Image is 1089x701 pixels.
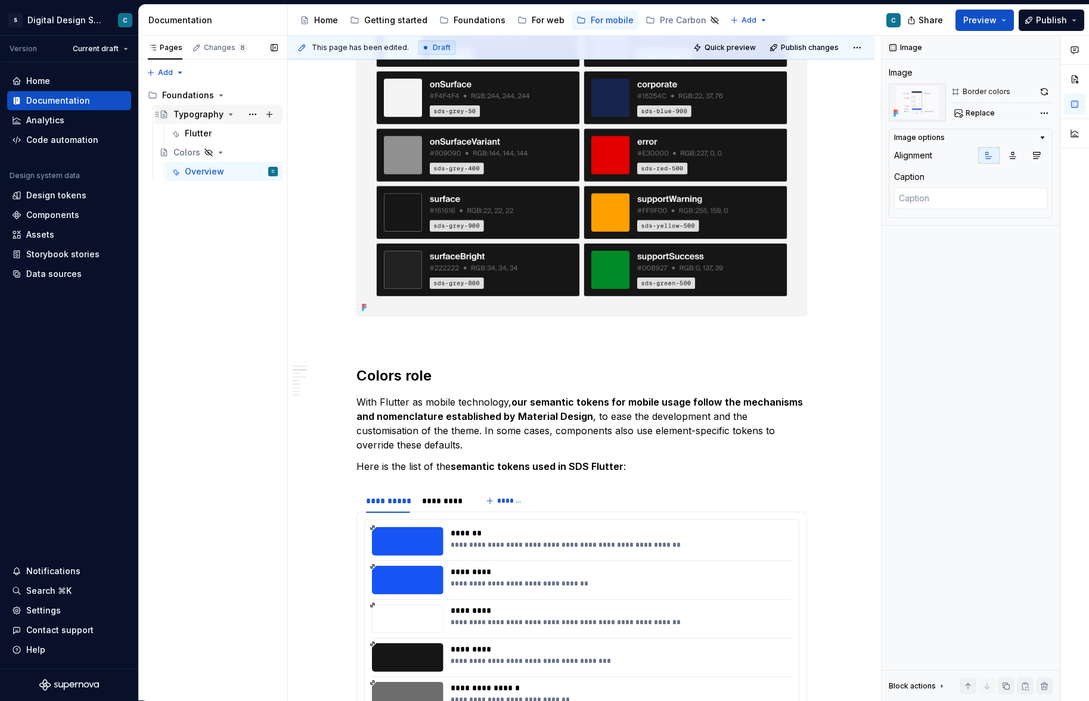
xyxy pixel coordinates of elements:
[7,245,131,264] a: Storybook stories
[7,225,131,244] a: Assets
[660,14,706,26] div: Pre Carbon
[7,264,131,283] a: Data sources
[312,43,409,52] span: This page has been edited.
[891,15,896,25] div: C
[26,134,98,146] div: Code automation
[7,621,131,640] button: Contact support
[166,162,283,181] a: OverviewC
[148,43,182,52] div: Pages
[7,91,131,110] a: Documentation
[173,108,224,120] div: Typography
[26,75,50,87] div: Home
[166,124,283,143] a: Flutter
[889,678,947,694] div: Block actions
[238,43,247,52] span: 8
[26,209,79,221] div: Components
[955,10,1014,31] button: Preview
[356,395,807,452] p: With Flutter as mobile technology, , to ease the development and the customisation of the theme. ...
[894,133,945,142] div: Image options
[919,14,943,26] span: Share
[781,43,839,52] span: Publish changes
[7,640,131,659] button: Help
[158,68,173,77] span: Add
[26,114,64,126] div: Analytics
[26,189,86,201] div: Design tokens
[162,89,214,101] div: Foundations
[454,14,505,26] div: Foundations
[26,248,100,260] div: Storybook stories
[7,205,131,225] a: Components
[433,43,451,52] span: Draft
[591,14,634,26] div: For mobile
[185,166,224,177] div: Overview
[966,108,995,118] span: Replace
[356,396,805,422] strong: our semantic tokens for mobile usage follow the mechanisms and nomenclature established by Materi...
[314,14,338,26] div: Home
[67,40,134,57] button: Current draft
[185,127,212,139] div: Flutter
[513,11,569,30] a: For web
[143,86,283,181] div: Page tree
[295,11,343,30] a: Home
[7,186,131,205] a: Design tokens
[356,459,807,473] p: Here is the list of the :
[894,133,1047,142] button: Image options
[889,83,946,121] img: afeb4bc6-7cca-4fa2-b67b-073180fcd846.png
[7,71,131,91] a: Home
[39,679,99,691] svg: Supernova Logo
[889,681,936,691] div: Block actions
[7,601,131,620] a: Settings
[26,624,94,636] div: Contact support
[7,111,131,130] a: Analytics
[154,105,283,124] a: Typography
[27,14,104,26] div: Digital Design System
[901,10,951,31] button: Share
[2,7,136,33] button: SDigital Design SystemC
[26,605,61,616] div: Settings
[26,95,90,107] div: Documentation
[641,11,724,30] a: Pre Carbon
[148,14,283,26] div: Documentation
[572,11,638,30] a: For mobile
[889,67,913,79] div: Image
[154,143,283,162] a: Colors
[963,87,1010,96] div: Border colors
[204,43,247,52] div: Changes
[123,15,128,25] div: C
[73,44,119,54] span: Current draft
[10,171,80,180] div: Design system data
[26,565,80,577] div: Notifications
[8,13,23,27] div: S
[435,11,510,30] a: Foundations
[26,268,82,280] div: Data sources
[894,171,924,183] div: Caption
[7,562,131,581] button: Notifications
[26,229,54,241] div: Assets
[766,39,844,56] button: Publish changes
[143,86,283,105] div: Foundations
[951,105,1000,121] button: Replace
[7,130,131,149] a: Code automation
[272,166,275,177] div: C
[143,64,188,81] button: Add
[1036,14,1067,26] span: Publish
[26,585,72,597] div: Search ⌘K
[356,366,807,385] h2: Colors role
[173,147,200,158] div: Colors
[10,44,37,54] div: Version
[532,14,564,26] div: For web
[963,14,997,26] span: Preview
[741,15,756,25] span: Add
[1019,10,1084,31] button: Publish
[705,43,756,52] span: Quick preview
[364,14,427,26] div: Getting started
[727,12,771,29] button: Add
[345,11,432,30] a: Getting started
[451,460,623,472] strong: semantic tokens used in SDS Flutter
[894,149,932,161] div: Alignment
[26,644,45,656] div: Help
[7,581,131,600] button: Search ⌘K
[690,39,761,56] button: Quick preview
[295,8,724,32] div: Page tree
